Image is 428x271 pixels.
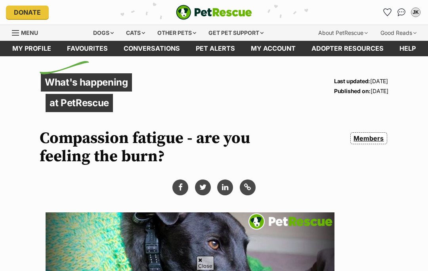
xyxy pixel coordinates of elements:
[188,41,243,56] a: Pet alerts
[197,256,214,270] span: Close
[350,132,387,144] a: Members
[176,5,252,20] img: logo-e224e6f780fb5917bec1dbf3a21bbac754714ae5b6737aabdf751b685950b380.svg
[21,29,38,36] span: Menu
[59,41,116,56] a: Favourites
[240,179,256,195] button: Copy link
[195,179,211,195] a: Share via Twitter
[381,6,422,19] ul: Account quick links
[334,86,388,96] p: [DATE]
[313,25,373,41] div: About PetRescue
[152,25,202,41] div: Other pets
[334,76,388,86] p: [DATE]
[120,25,151,41] div: Cats
[334,78,370,84] strong: Last updated:
[172,179,188,195] button: Share via facebook
[395,6,408,19] a: Conversations
[381,6,394,19] a: Favourites
[40,61,89,74] img: decorative flick
[88,25,119,41] div: Dogs
[4,41,59,56] a: My profile
[397,8,406,16] img: chat-41dd97257d64d25036548639549fe6c8038ab92f7586957e7f3b1b290dea8141.svg
[40,129,266,166] h1: Compassion fatigue - are you feeling the burn?
[41,73,132,92] p: What's happening
[116,41,188,56] a: conversations
[392,41,424,56] a: Help
[375,25,422,41] div: Good Reads
[46,94,113,112] p: at PetRescue
[12,25,44,39] a: Menu
[304,41,392,56] a: Adopter resources
[217,179,233,195] a: Share via Linkedin
[409,6,422,19] button: My account
[176,5,252,20] a: PetRescue
[334,88,371,94] strong: Published on:
[412,8,420,16] div: JK
[203,25,269,41] div: Get pet support
[6,6,49,19] a: Donate
[243,41,304,56] a: My account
